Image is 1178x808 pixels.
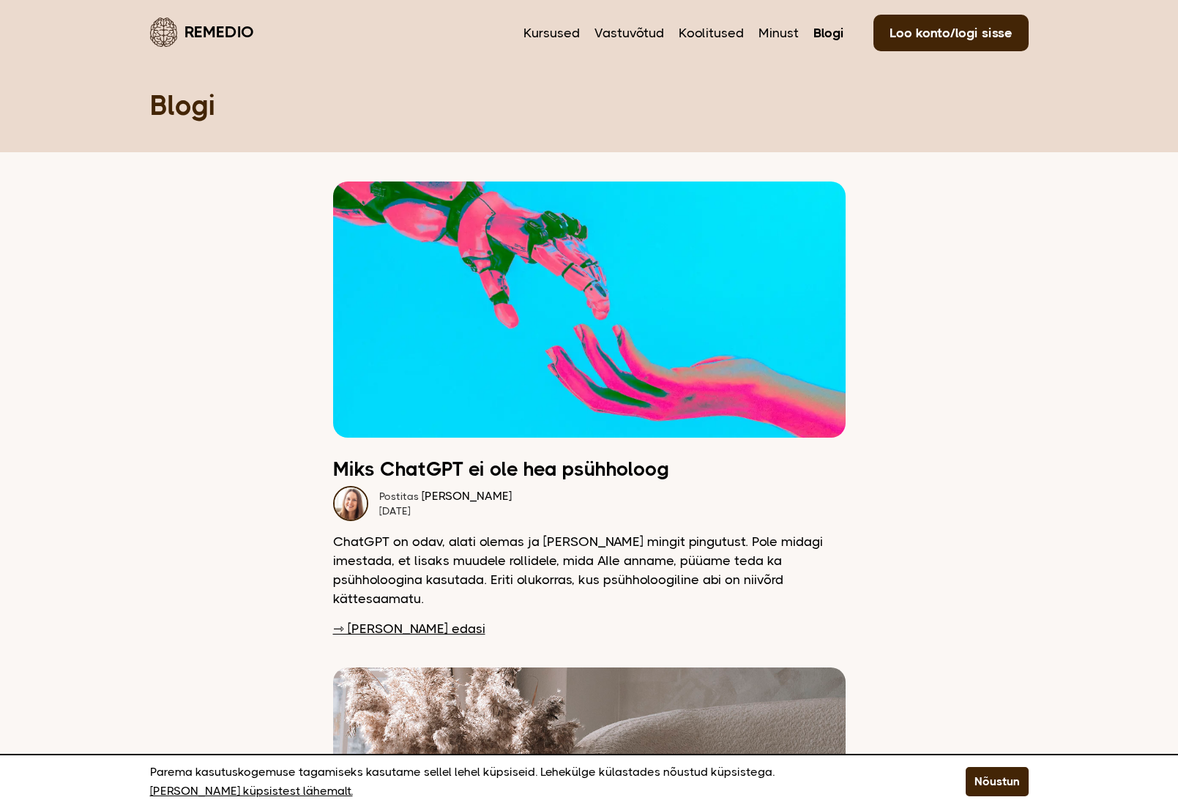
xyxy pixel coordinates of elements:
[379,489,512,504] div: [PERSON_NAME]
[150,88,1029,123] h1: Blogi
[333,182,846,438] img: Inimese ja roboti käsi kokku puutumas
[813,23,844,42] a: Blogi
[594,23,664,42] a: Vastuvõtud
[150,15,254,49] a: Remedio
[873,15,1029,51] a: Loo konto/logi sisse
[333,532,846,608] p: ChatGPT on odav, alati olemas ja [PERSON_NAME] mingit pingutust. Pole midagi imestada, et lisaks ...
[679,23,744,42] a: Koolitused
[966,767,1029,796] button: Nõustun
[379,504,512,518] div: [DATE]
[150,782,353,801] a: [PERSON_NAME] küpsistest lähemalt.
[150,18,177,47] img: Remedio logo
[333,460,846,479] h2: Miks ChatGPT ei ole hea psühholoog
[758,23,799,42] a: Minust
[333,486,368,521] img: Dagmar naeratamas
[333,619,485,638] a: ⇾ [PERSON_NAME] edasi
[150,763,929,801] p: Parema kasutuskogemuse tagamiseks kasutame sellel lehel küpsiseid. Lehekülge külastades nõustud k...
[523,23,580,42] a: Kursused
